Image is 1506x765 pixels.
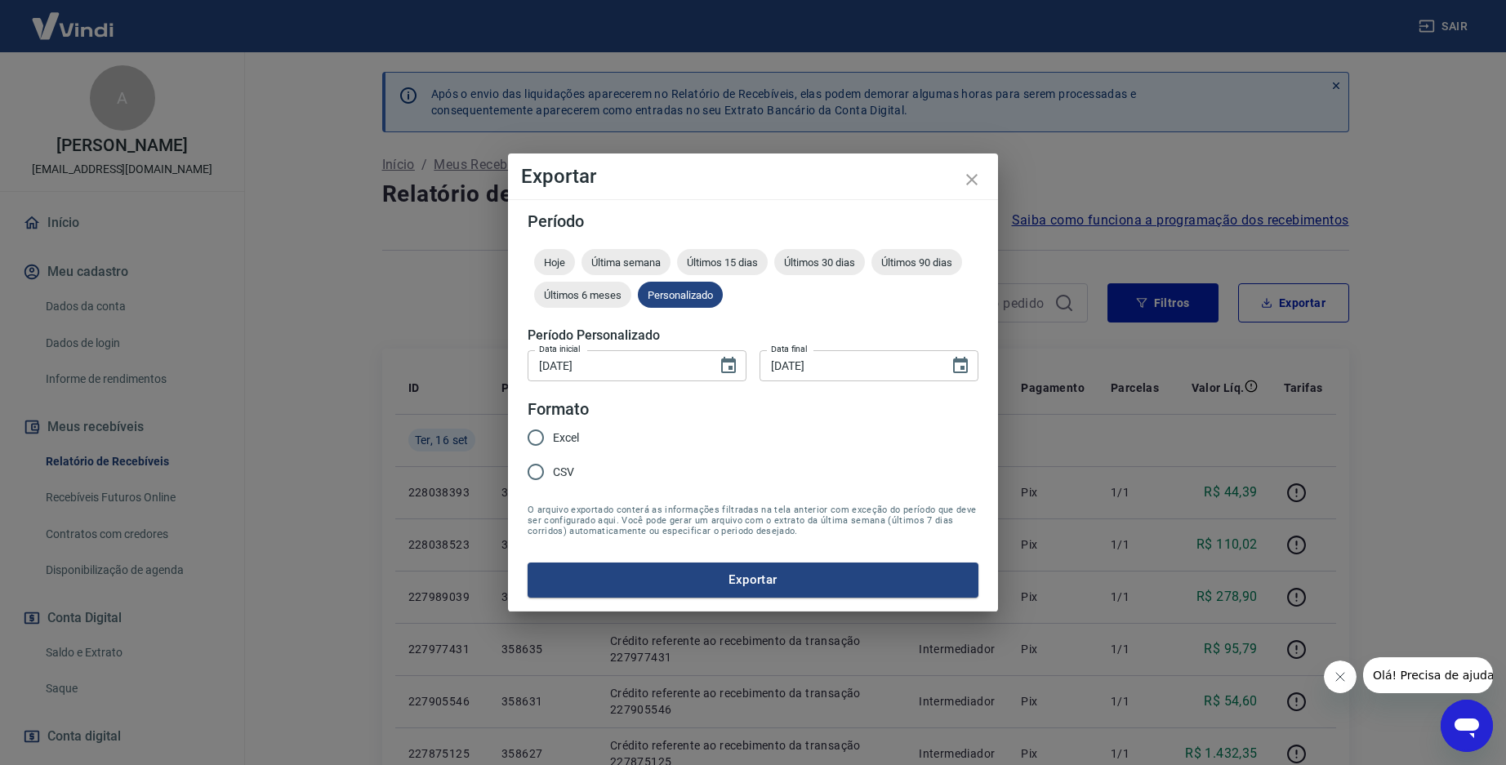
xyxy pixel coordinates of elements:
[760,350,938,380] input: DD/MM/YYYY
[1441,700,1493,752] iframe: Botão para abrir a janela de mensagens
[638,282,723,308] div: Personalizado
[10,11,137,24] span: Olá! Precisa de ajuda?
[677,256,768,269] span: Últimos 15 dias
[774,249,865,275] div: Últimos 30 dias
[534,282,631,308] div: Últimos 6 meses
[528,398,589,421] legend: Formato
[581,249,671,275] div: Última semana
[534,289,631,301] span: Últimos 6 meses
[1324,660,1357,693] iframe: Fechar mensagem
[771,343,808,355] label: Data final
[534,249,575,275] div: Hoje
[677,249,768,275] div: Últimos 15 dias
[528,327,978,344] h5: Período Personalizado
[638,289,723,301] span: Personalizado
[952,160,991,199] button: close
[712,349,745,382] button: Choose date, selected date is 16 de set de 2025
[528,505,978,536] span: O arquivo exportado conterá as informações filtradas na tela anterior com exceção do período que ...
[539,343,581,355] label: Data inicial
[774,256,865,269] span: Últimos 30 dias
[521,167,985,186] h4: Exportar
[553,464,574,481] span: CSV
[944,349,977,382] button: Choose date, selected date is 16 de set de 2025
[1363,657,1493,693] iframe: Mensagem da empresa
[528,563,978,597] button: Exportar
[581,256,671,269] span: Última semana
[528,350,706,380] input: DD/MM/YYYY
[871,249,962,275] div: Últimos 90 dias
[553,429,579,447] span: Excel
[871,256,962,269] span: Últimos 90 dias
[534,256,575,269] span: Hoje
[528,213,978,229] h5: Período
